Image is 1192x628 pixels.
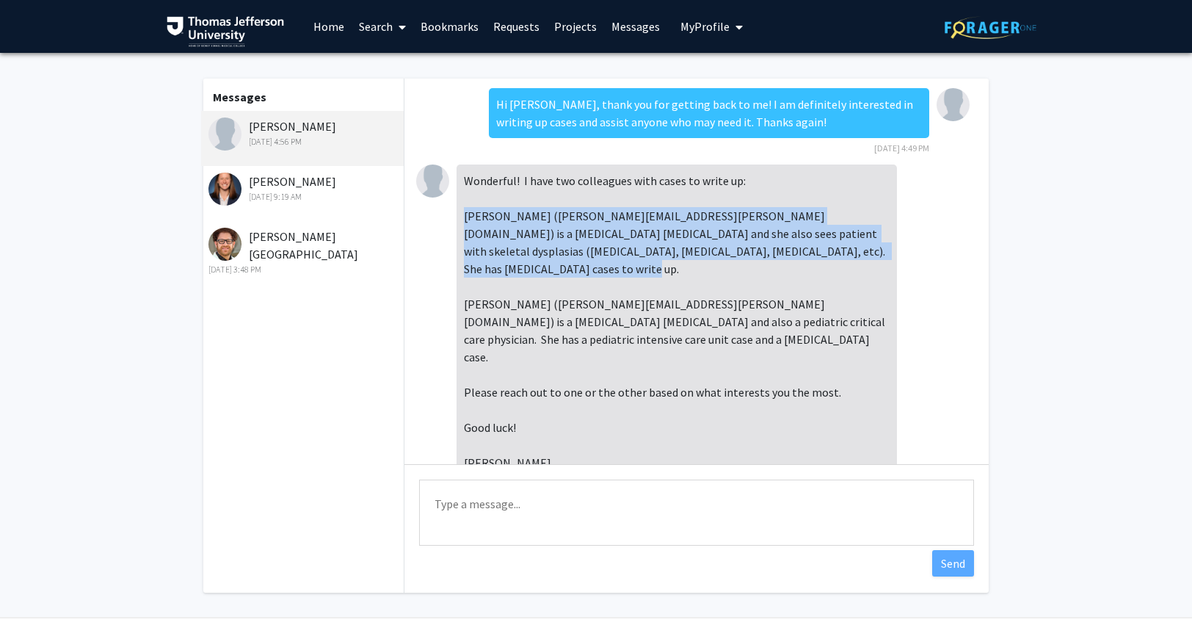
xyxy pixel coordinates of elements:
[213,90,266,104] b: Messages
[945,16,1036,39] img: ForagerOne Logo
[208,118,400,148] div: [PERSON_NAME]
[306,1,352,52] a: Home
[457,165,897,479] div: Wonderful! I have two colleagues with cases to write up: [PERSON_NAME] ([PERSON_NAME][EMAIL_ADDRE...
[167,16,284,47] img: Thomas Jefferson University Logo
[208,173,241,206] img: Katie Hunzinger
[547,1,604,52] a: Projects
[604,1,667,52] a: Messages
[208,228,241,261] img: Kory London
[208,135,400,148] div: [DATE] 4:56 PM
[208,118,241,151] img: Elissa Miller
[352,1,413,52] a: Search
[208,173,400,203] div: [PERSON_NAME]
[486,1,547,52] a: Requests
[932,550,974,577] button: Send
[416,165,449,198] img: Elissa Miller
[11,562,62,617] iframe: Chat
[680,19,730,34] span: My Profile
[413,1,486,52] a: Bookmarks
[208,190,400,203] div: [DATE] 9:19 AM
[208,263,400,276] div: [DATE] 3:48 PM
[874,142,929,154] span: [DATE] 4:49 PM
[419,480,974,546] textarea: Message
[489,88,929,138] div: Hi [PERSON_NAME], thank you for getting back to me! I am definitely interested in writing up case...
[937,88,970,121] img: Nicholas Tomasko
[208,228,400,276] div: [PERSON_NAME] [GEOGRAPHIC_DATA]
